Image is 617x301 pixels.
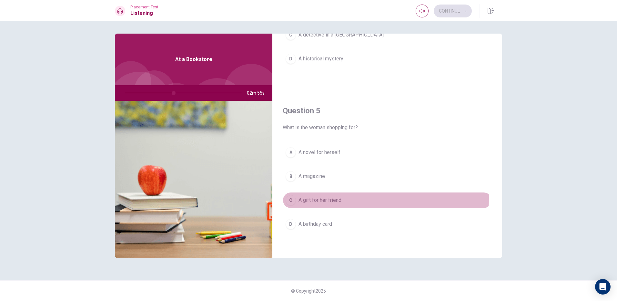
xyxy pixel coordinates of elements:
span: 02m 55s [247,85,270,101]
div: A [286,147,296,158]
button: BA magazine [283,168,492,184]
span: A magazine [298,172,325,180]
img: At a Bookstore [115,101,272,258]
span: A detective in a [GEOGRAPHIC_DATA] [298,31,384,39]
span: A novel for herself [298,149,340,156]
span: At a Bookstore [175,56,212,63]
div: D [286,219,296,229]
div: C [286,195,296,205]
div: D [286,54,296,64]
div: B [286,171,296,182]
span: What is the woman shopping for? [283,124,492,131]
span: A historical mystery [298,55,343,63]
span: Placement Test [130,5,158,9]
div: C [286,30,296,40]
h1: Listening [130,9,158,17]
span: A gift for her friend [298,196,341,204]
span: A birthday card [298,220,332,228]
button: CA gift for her friend [283,192,492,208]
span: © Copyright 2025 [291,288,326,294]
div: Open Intercom Messenger [595,279,611,295]
h4: Question 5 [283,106,492,116]
button: DA birthday card [283,216,492,232]
button: CA detective in a [GEOGRAPHIC_DATA] [283,27,492,43]
button: AA novel for herself [283,144,492,161]
button: DA historical mystery [283,51,492,67]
